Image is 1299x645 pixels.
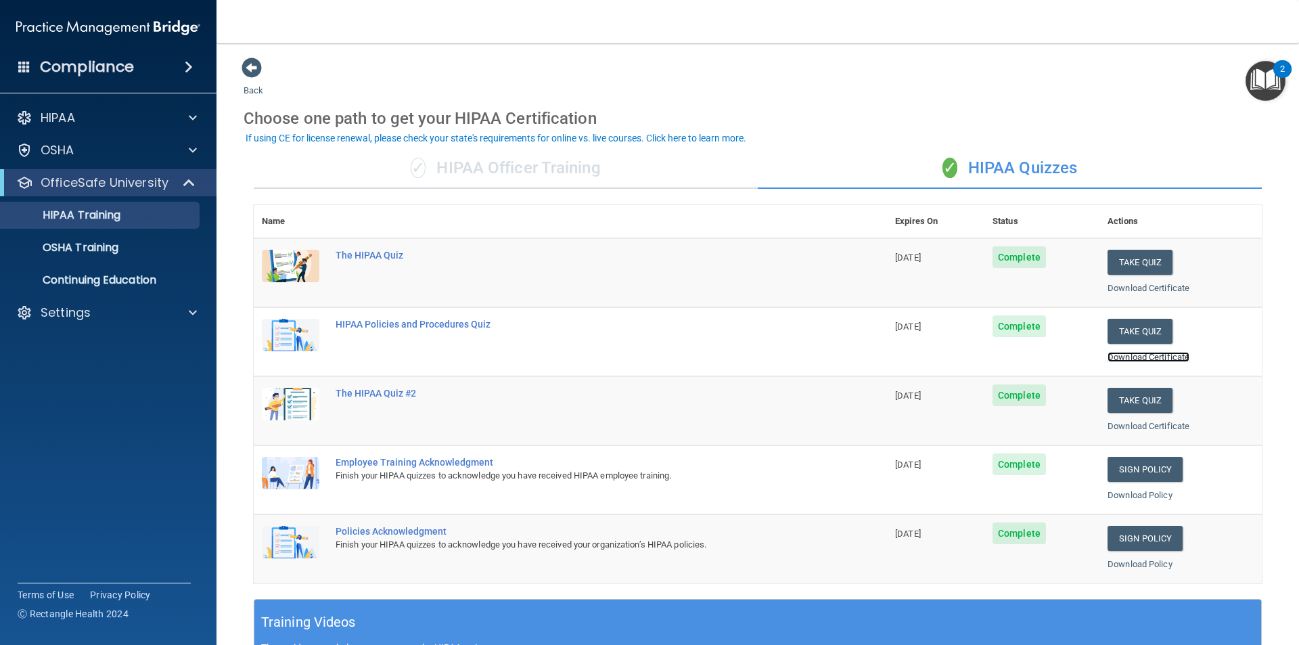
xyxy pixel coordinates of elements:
a: Sign Policy [1108,457,1183,482]
button: Take Quiz [1108,319,1172,344]
h5: Training Videos [261,610,356,634]
p: Settings [41,305,91,321]
button: Take Quiz [1108,388,1172,413]
div: Employee Training Acknowledgment [336,457,819,468]
p: OSHA Training [9,241,118,254]
span: ✓ [411,158,426,178]
span: Ⓒ Rectangle Health 2024 [18,607,129,621]
th: Expires On [887,205,984,238]
div: HIPAA Policies and Procedures Quiz [336,319,819,330]
div: Finish your HIPAA quizzes to acknowledge you have received HIPAA employee training. [336,468,819,484]
a: Settings [16,305,197,321]
a: OfficeSafe University [16,175,196,191]
div: HIPAA Quizzes [758,148,1262,189]
div: Policies Acknowledgment [336,526,819,537]
h4: Compliance [40,58,134,76]
p: HIPAA [41,110,75,126]
a: HIPAA [16,110,197,126]
div: If using CE for license renewal, please check your state's requirements for online vs. live cours... [246,133,746,143]
span: Complete [993,522,1046,544]
iframe: Drift Widget Chat Controller [1065,549,1283,603]
th: Name [254,205,327,238]
p: HIPAA Training [9,208,120,222]
button: Take Quiz [1108,250,1172,275]
span: Complete [993,246,1046,268]
div: The HIPAA Quiz #2 [336,388,819,399]
a: Download Certificate [1108,421,1189,431]
span: [DATE] [895,529,921,539]
th: Actions [1099,205,1262,238]
div: HIPAA Officer Training [254,148,758,189]
button: Open Resource Center, 2 new notifications [1246,61,1285,101]
span: [DATE] [895,391,921,401]
a: Download Certificate [1108,283,1189,293]
a: Privacy Policy [90,588,151,602]
p: Continuing Education [9,273,193,287]
span: Complete [993,315,1046,337]
span: Complete [993,453,1046,475]
th: Status [984,205,1099,238]
span: Complete [993,384,1046,406]
p: OSHA [41,142,74,158]
div: Choose one path to get your HIPAA Certification [244,99,1272,138]
p: OfficeSafe University [41,175,168,191]
span: [DATE] [895,321,921,332]
div: 2 [1280,69,1285,87]
a: Sign Policy [1108,526,1183,551]
span: [DATE] [895,460,921,470]
button: If using CE for license renewal, please check your state's requirements for online vs. live cours... [244,131,748,145]
a: Download Certificate [1108,352,1189,362]
a: Terms of Use [18,588,74,602]
a: OSHA [16,142,197,158]
a: Back [244,69,263,95]
span: [DATE] [895,252,921,263]
a: Download Policy [1108,490,1172,500]
div: The HIPAA Quiz [336,250,819,261]
span: ✓ [942,158,957,178]
div: Finish your HIPAA quizzes to acknowledge you have received your organization’s HIPAA policies. [336,537,819,553]
img: PMB logo [16,14,200,41]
